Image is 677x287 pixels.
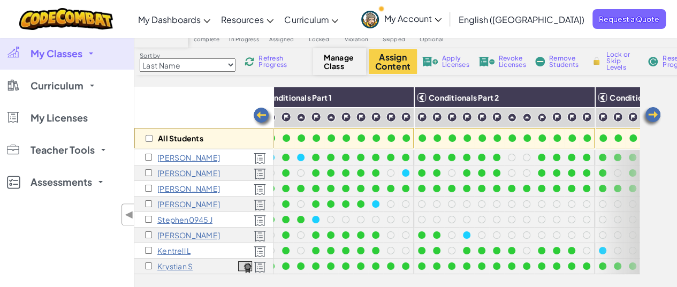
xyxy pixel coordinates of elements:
[254,184,266,195] img: Licensed
[442,55,469,68] span: Apply Licenses
[311,112,321,122] img: IconChallengeLevel.svg
[245,57,254,66] img: IconReload.svg
[221,14,264,25] span: Resources
[591,56,602,66] img: IconLock.svg
[447,112,457,122] img: IconChallengeLevel.svg
[356,2,447,36] a: My Account
[459,14,584,25] span: English ([GEOGRAPHIC_DATA])
[549,55,581,68] span: Remove Students
[31,113,88,123] span: My Licenses
[369,49,417,74] button: Assign Content
[417,112,427,122] img: IconChallengeLevel.svg
[296,113,306,122] img: IconPracticeLevel.svg
[499,55,526,68] span: Revoke Licenses
[324,53,355,70] span: Manage Class
[157,246,191,255] p: Kentrell L
[507,113,516,122] img: IconPracticeLevel.svg
[326,113,336,122] img: IconPracticeLevel.svg
[361,11,379,28] img: avatar
[157,262,193,270] p: Krystian S
[229,36,259,42] span: In Progress
[567,112,577,122] img: IconChallengeLevel.svg
[258,55,292,68] span: Refresh Progress
[254,246,266,258] img: Licensed
[492,112,502,122] img: IconChallengeLevel.svg
[31,49,82,58] span: My Classes
[254,261,266,273] img: Licensed
[613,112,623,122] img: IconChallengeLevel.svg
[140,51,235,60] label: Sort by
[252,107,273,128] img: Arrow_Left.png
[309,36,329,42] span: Locked
[344,36,368,42] span: Violation
[432,112,442,122] img: IconChallengeLevel.svg
[477,112,487,122] img: IconChallengeLevel.svg
[125,207,134,222] span: ◀
[238,261,252,273] img: certificate-icon.png
[356,112,366,122] img: IconChallengeLevel.svg
[254,215,266,226] img: Licensed
[279,5,344,34] a: Curriculum
[592,9,666,29] a: Request a Quote
[254,168,266,180] img: Licensed
[386,112,396,122] img: IconChallengeLevel.svg
[194,36,220,42] span: complete
[383,36,405,42] span: Skipped
[478,57,495,66] img: IconLicenseRevoke.svg
[422,57,438,66] img: IconLicenseApply.svg
[133,5,216,34] a: My Dashboards
[641,106,662,127] img: Arrow_Left.png
[552,112,562,122] img: IconChallengeLevel.svg
[582,112,592,122] img: IconChallengeLevel.svg
[254,199,266,211] img: Licensed
[269,36,294,42] span: Assigned
[254,230,266,242] img: Licensed
[606,51,638,71] span: Lock or Skip Levels
[31,145,95,155] span: Teacher Tools
[284,14,329,25] span: Curriculum
[598,112,608,122] img: IconChallengeLevel.svg
[157,169,220,177] p: mohamad berer B
[535,57,545,66] img: IconRemoveStudents.svg
[157,153,220,162] p: Isaiah B
[537,113,546,122] img: IconChallengeLevel.svg
[401,112,411,122] img: IconChallengeLevel.svg
[263,93,332,102] span: Conditionals Part 1
[157,231,220,239] p: David L
[31,177,92,187] span: Assessments
[384,13,442,24] span: My Account
[341,112,351,122] img: IconChallengeLevel.svg
[31,81,83,90] span: Curriculum
[429,93,499,102] span: Conditionals Part 2
[522,113,531,122] img: IconPracticeLevel.svg
[453,5,590,34] a: English ([GEOGRAPHIC_DATA])
[628,112,638,122] img: IconChallengeLevel.svg
[462,112,472,122] img: IconChallengeLevel.svg
[138,14,201,25] span: My Dashboards
[238,260,252,272] a: View Course Completion Certificate
[281,112,291,122] img: IconChallengeLevel.svg
[371,112,381,122] img: IconChallengeLevel.svg
[648,57,658,66] img: IconReset.svg
[420,36,444,42] span: Optional
[157,184,220,193] p: Christopher G
[19,8,113,30] img: CodeCombat logo
[254,153,266,164] img: Licensed
[157,215,212,224] p: Stephen0945 J
[216,5,279,34] a: Resources
[157,200,220,208] p: Michael G
[158,134,203,142] p: All Students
